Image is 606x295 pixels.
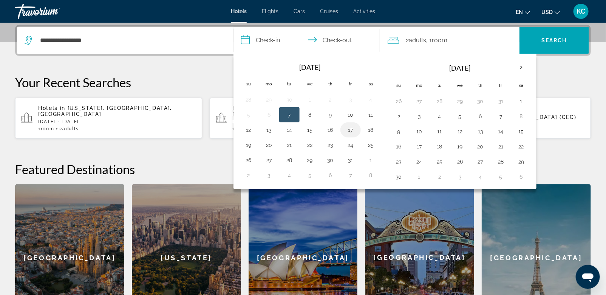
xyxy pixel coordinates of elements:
[389,59,532,184] table: Right calendar grid
[475,156,487,167] button: Day 27
[41,126,54,131] span: Room
[231,8,247,14] a: Hotels
[304,140,316,150] button: Day 22
[365,94,377,105] button: Day 4
[283,125,295,135] button: Day 14
[62,126,79,131] span: Adults
[283,94,295,105] button: Day 30
[263,170,275,181] button: Day 3
[345,140,357,150] button: Day 24
[324,140,336,150] button: Day 23
[15,75,591,90] p: Your Recent Searches
[15,97,202,139] button: Hotels in [US_STATE], [GEOGRAPHIC_DATA], [GEOGRAPHIC_DATA][DATE] - [DATE]1Room2Adults
[263,125,275,135] button: Day 13
[475,111,487,122] button: Day 6
[475,141,487,152] button: Day 20
[210,97,397,139] button: Hotels in [GEOGRAPHIC_DATA], [GEOGRAPHIC_DATA], [GEOGRAPHIC_DATA] (ORL)[DATE] - [DATE]1Room2Adults
[380,27,519,54] button: Travelers: 2 adults, 0 children
[243,155,255,165] button: Day 26
[571,3,591,19] button: User Menu
[233,27,380,54] button: Select check in and out date
[238,59,381,183] table: Left calendar grid
[475,171,487,182] button: Day 4
[576,265,600,289] iframe: Button to launch messaging window
[304,155,316,165] button: Day 29
[38,105,65,111] span: Hotels in
[434,111,446,122] button: Day 4
[413,141,425,152] button: Day 17
[426,35,447,46] span: , 1
[263,155,275,165] button: Day 27
[432,37,447,44] span: Room
[413,126,425,137] button: Day 10
[393,96,405,107] button: Day 26
[243,140,255,150] button: Day 19
[393,141,405,152] button: Day 16
[365,140,377,150] button: Day 25
[294,8,305,14] a: Cars
[516,6,530,17] button: Change language
[495,111,507,122] button: Day 7
[393,171,405,182] button: Day 30
[39,35,222,46] input: Search hotel destination
[413,171,425,182] button: Day 1
[454,171,466,182] button: Day 3
[324,155,336,165] button: Day 30
[541,9,553,15] span: USD
[345,94,357,105] button: Day 3
[515,141,527,152] button: Day 22
[15,2,91,21] a: Travorium
[515,126,527,137] button: Day 15
[406,35,426,46] span: 2
[324,170,336,181] button: Day 6
[475,126,487,137] button: Day 13
[263,140,275,150] button: Day 20
[495,126,507,137] button: Day 14
[515,156,527,167] button: Day 29
[233,105,260,111] span: Hotels in
[263,94,275,105] button: Day 29
[345,110,357,120] button: Day 10
[393,126,405,137] button: Day 9
[233,105,382,117] span: [GEOGRAPHIC_DATA], [GEOGRAPHIC_DATA], [GEOGRAPHIC_DATA] (ORL)
[454,126,466,137] button: Day 12
[365,155,377,165] button: Day 1
[243,125,255,135] button: Day 12
[393,111,405,122] button: Day 2
[365,110,377,120] button: Day 11
[515,171,527,182] button: Day 6
[283,170,295,181] button: Day 4
[243,170,255,181] button: Day 2
[345,125,357,135] button: Day 17
[409,59,511,77] th: [DATE]
[320,8,338,14] a: Cruises
[475,96,487,107] button: Day 30
[495,171,507,182] button: Day 5
[515,111,527,122] button: Day 8
[495,156,507,167] button: Day 28
[413,96,425,107] button: Day 27
[434,171,446,182] button: Day 2
[38,105,172,117] span: [US_STATE], [GEOGRAPHIC_DATA], [GEOGRAPHIC_DATA]
[262,8,278,14] a: Flights
[324,110,336,120] button: Day 9
[345,170,357,181] button: Day 7
[541,37,567,43] span: Search
[38,119,196,124] p: [DATE] - [DATE]
[38,126,54,131] span: 1
[345,155,357,165] button: Day 31
[434,156,446,167] button: Day 25
[304,170,316,181] button: Day 5
[353,8,375,14] a: Activities
[304,110,316,120] button: Day 8
[454,111,466,122] button: Day 5
[324,94,336,105] button: Day 2
[434,141,446,152] button: Day 18
[263,110,275,120] button: Day 6
[413,111,425,122] button: Day 3
[283,155,295,165] button: Day 28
